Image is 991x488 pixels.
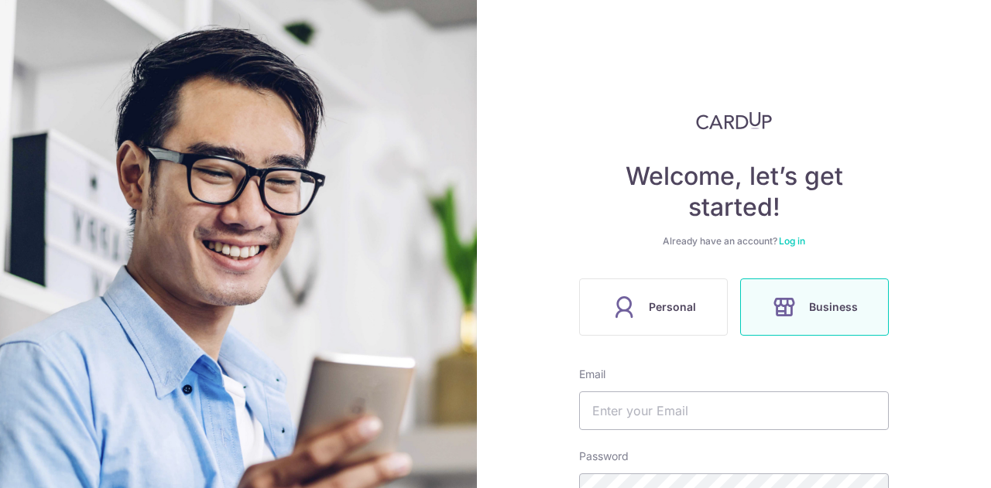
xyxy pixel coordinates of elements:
[579,161,889,223] h4: Welcome, let’s get started!
[573,278,734,336] a: Personal
[696,111,772,130] img: CardUp Logo
[649,298,696,316] span: Personal
[579,235,889,247] div: Already have an account?
[579,367,605,382] label: Email
[579,391,889,430] input: Enter your Email
[734,278,895,336] a: Business
[579,449,629,464] label: Password
[779,235,805,247] a: Log in
[809,298,858,316] span: Business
